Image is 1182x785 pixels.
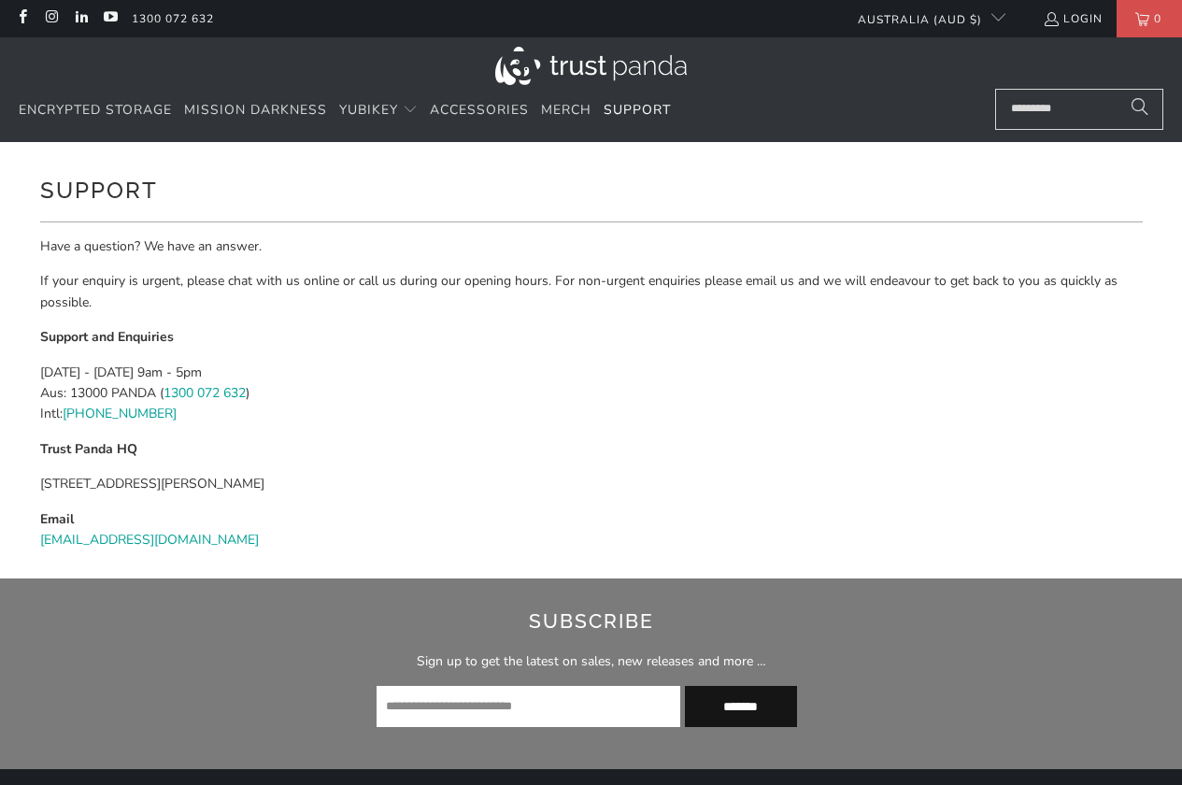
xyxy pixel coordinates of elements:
[43,11,59,26] a: Trust Panda Australia on Instagram
[19,89,671,133] nav: Translation missing: en.navigation.header.main_nav
[249,607,933,636] h2: Subscribe
[40,271,1143,313] p: If your enquiry is urgent, please chat with us online or call us during our opening hours. For no...
[102,11,118,26] a: Trust Panda Australia on YouTube
[541,89,591,133] a: Merch
[495,47,687,85] img: Trust Panda Australia
[1043,8,1103,29] a: Login
[541,101,591,119] span: Merch
[1117,89,1163,130] button: Search
[339,101,398,119] span: YubiKey
[40,328,174,346] strong: Support and Enquiries
[73,11,89,26] a: Trust Panda Australia on LinkedIn
[249,651,933,672] p: Sign up to get the latest on sales, new releases and more …
[184,101,327,119] span: Mission Darkness
[604,101,671,119] span: Support
[40,363,1143,425] p: [DATE] - [DATE] 9am - 5pm Aus: 13000 PANDA ( ) Intl:
[184,89,327,133] a: Mission Darkness
[40,170,1143,207] h1: Support
[430,101,529,119] span: Accessories
[164,384,246,402] a: 1300 072 632
[40,440,137,458] strong: Trust Panda HQ
[63,405,177,422] a: [PHONE_NUMBER]
[40,474,1143,494] p: [STREET_ADDRESS][PERSON_NAME]
[40,510,74,528] strong: Email
[995,89,1163,130] input: Search...
[19,101,172,119] span: Encrypted Storage
[132,8,214,29] a: 1300 072 632
[339,89,418,133] summary: YubiKey
[40,531,259,549] a: [EMAIL_ADDRESS][DOMAIN_NAME]
[430,89,529,133] a: Accessories
[14,11,30,26] a: Trust Panda Australia on Facebook
[19,89,172,133] a: Encrypted Storage
[40,236,1143,257] p: Have a question? We have an answer.
[604,89,671,133] a: Support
